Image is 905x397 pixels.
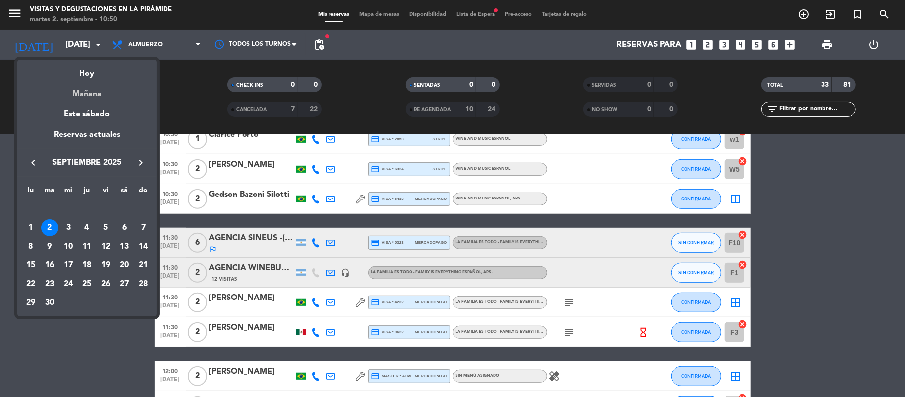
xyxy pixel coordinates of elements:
td: 16 de septiembre de 2025 [40,256,59,275]
div: 11 [79,238,95,255]
td: 7 de septiembre de 2025 [134,218,153,237]
div: 13 [116,238,133,255]
div: 7 [135,219,152,236]
th: lunes [21,185,40,200]
td: 18 de septiembre de 2025 [78,256,96,275]
div: Reservas actuales [17,128,157,149]
th: jueves [78,185,96,200]
div: 28 [135,276,152,293]
div: Hoy [17,60,157,80]
div: 15 [22,257,39,274]
td: SEP. [21,199,153,218]
td: 29 de septiembre de 2025 [21,294,40,312]
td: 20 de septiembre de 2025 [115,256,134,275]
td: 3 de septiembre de 2025 [59,218,78,237]
div: 4 [79,219,95,236]
td: 4 de septiembre de 2025 [78,218,96,237]
td: 21 de septiembre de 2025 [134,256,153,275]
div: 12 [97,238,114,255]
div: 27 [116,276,133,293]
div: 3 [60,219,77,236]
th: domingo [134,185,153,200]
button: keyboard_arrow_left [24,156,42,169]
div: Este sábado [17,100,157,128]
td: 2 de septiembre de 2025 [40,218,59,237]
td: 10 de septiembre de 2025 [59,237,78,256]
td: 6 de septiembre de 2025 [115,218,134,237]
div: 30 [41,295,58,311]
div: 17 [60,257,77,274]
div: 1 [22,219,39,236]
td: 28 de septiembre de 2025 [134,275,153,294]
td: 13 de septiembre de 2025 [115,237,134,256]
div: 2 [41,219,58,236]
div: 8 [22,238,39,255]
div: 9 [41,238,58,255]
div: 22 [22,276,39,293]
th: viernes [96,185,115,200]
td: 12 de septiembre de 2025 [96,237,115,256]
td: 22 de septiembre de 2025 [21,275,40,294]
td: 30 de septiembre de 2025 [40,294,59,312]
th: martes [40,185,59,200]
div: 16 [41,257,58,274]
td: 23 de septiembre de 2025 [40,275,59,294]
td: 9 de septiembre de 2025 [40,237,59,256]
td: 27 de septiembre de 2025 [115,275,134,294]
div: Mañana [17,80,157,100]
td: 11 de septiembre de 2025 [78,237,96,256]
i: keyboard_arrow_right [135,157,147,169]
th: miércoles [59,185,78,200]
div: 24 [60,276,77,293]
td: 17 de septiembre de 2025 [59,256,78,275]
th: sábado [115,185,134,200]
div: 25 [79,276,95,293]
div: 19 [97,257,114,274]
td: 14 de septiembre de 2025 [134,237,153,256]
span: septiembre 2025 [42,156,132,169]
i: keyboard_arrow_left [27,157,39,169]
div: 5 [97,219,114,236]
td: 8 de septiembre de 2025 [21,237,40,256]
button: keyboard_arrow_right [132,156,150,169]
div: 6 [116,219,133,236]
div: 10 [60,238,77,255]
div: 21 [135,257,152,274]
td: 26 de septiembre de 2025 [96,275,115,294]
td: 19 de septiembre de 2025 [96,256,115,275]
td: 5 de septiembre de 2025 [96,218,115,237]
td: 25 de septiembre de 2025 [78,275,96,294]
td: 1 de septiembre de 2025 [21,218,40,237]
div: 14 [135,238,152,255]
div: 23 [41,276,58,293]
div: 20 [116,257,133,274]
td: 15 de septiembre de 2025 [21,256,40,275]
div: 26 [97,276,114,293]
div: 29 [22,295,39,311]
div: 18 [79,257,95,274]
td: 24 de septiembre de 2025 [59,275,78,294]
